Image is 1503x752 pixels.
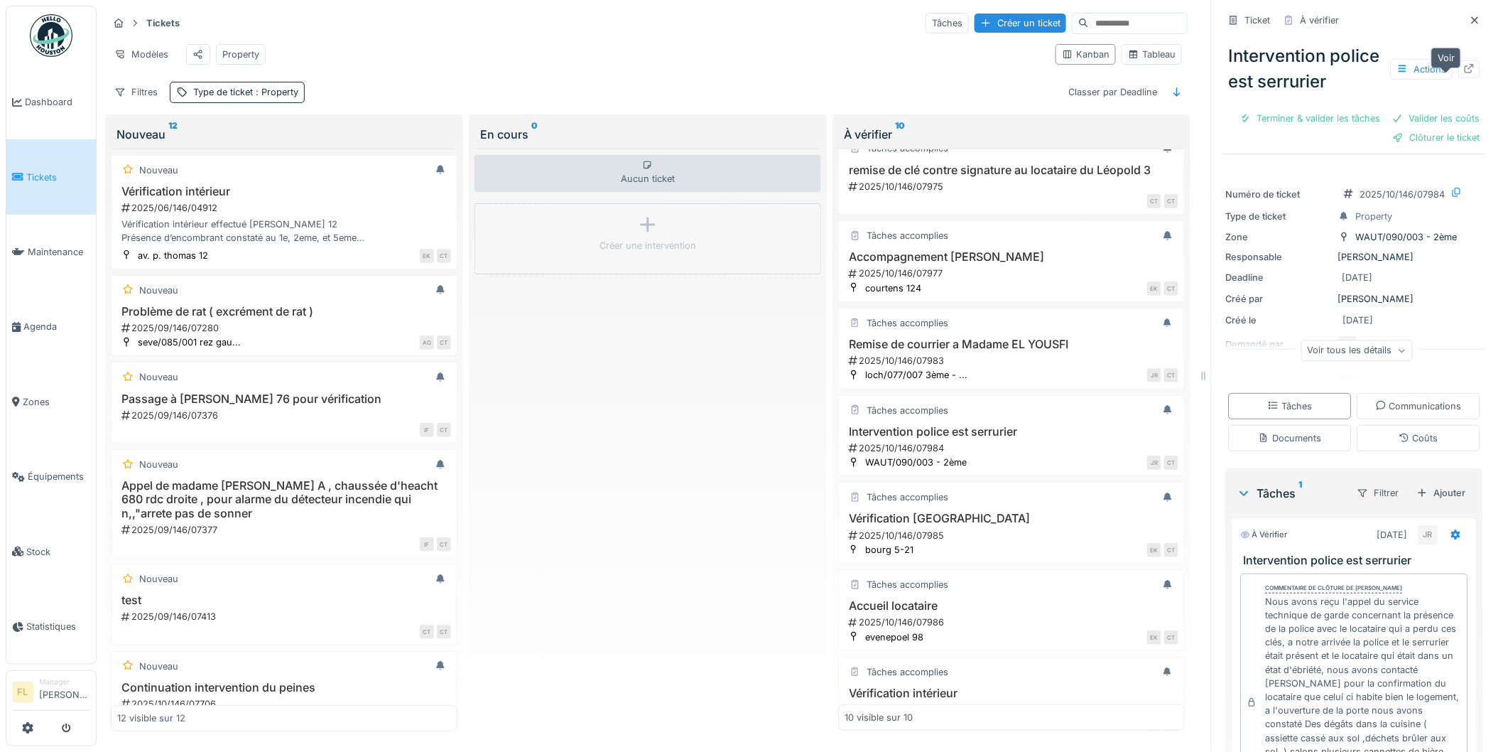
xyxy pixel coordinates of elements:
div: evenepoel 98 [865,630,923,644]
div: Property [222,48,259,61]
div: À vérifier [1241,529,1288,541]
sup: 10 [895,126,905,143]
div: Zone [1226,230,1333,244]
div: 12 visible sur 12 [117,711,185,725]
div: Type de ticket [1226,210,1333,223]
div: 2025/10/146/07984 [847,441,1178,455]
div: Deadline [1226,271,1333,284]
div: 2025/10/146/07986 [847,616,1178,629]
div: EK [1147,543,1161,557]
div: Documents [1259,431,1322,445]
div: bourg 5-21 [865,543,913,557]
div: CT [437,625,451,639]
h3: Vérification [GEOGRAPHIC_DATA] [845,512,1178,525]
div: Valider les coûts [1387,109,1486,128]
div: Intervention police est serrurier [1223,38,1486,100]
span: Agenda [23,320,90,333]
sup: 1 [1299,485,1303,502]
div: CT [437,423,451,437]
a: Stock [6,514,96,589]
div: 2025/09/146/07413 [120,610,451,623]
div: 2025/09/146/07376 [120,409,451,422]
div: EK [420,249,434,263]
div: Tâches [1268,399,1313,413]
div: 2025/09/146/07377 [120,523,451,537]
span: Équipements [28,470,90,483]
div: Terminer & valider les tâches [1235,109,1387,128]
span: Stock [26,545,90,559]
h3: Intervention police est serrurier [845,425,1178,439]
div: Filtrer [1351,483,1406,503]
a: Agenda [6,289,96,364]
span: Zones [23,395,90,409]
h3: Accueil locataire [845,599,1178,613]
h3: Passage à [PERSON_NAME] 76 pour vérification [117,392,451,406]
div: EK [1147,630,1161,645]
div: Nouveau [139,370,178,384]
div: Nouveau [139,660,178,673]
div: courtens 124 [865,281,921,295]
a: Zones [6,365,96,439]
h3: Remise de courrier a Madame EL YOUSFI [845,338,1178,351]
div: Ajouter [1411,483,1472,503]
div: Voir [1431,48,1461,68]
div: [PERSON_NAME] [1226,250,1483,264]
h3: Vérification intérieur [845,687,1178,700]
div: CT [420,625,434,639]
div: Commentaire de clôture de [PERSON_NAME] [1266,584,1403,593]
div: Classer par Deadline [1062,82,1163,102]
div: CT [1147,194,1161,208]
div: Clôturer le ticket [1387,128,1486,147]
a: Équipements [6,439,96,514]
div: Property [1356,210,1393,223]
div: Créé par [1226,292,1333,306]
span: Tickets [26,171,90,184]
strong: Tickets [141,16,185,30]
div: Tâches accomplies [867,229,948,242]
h3: Appel de madame [PERSON_NAME] A , chaussée d'heacht 680 rdc droite , pour alarme du détecteur inc... [117,479,451,520]
div: Filtres [108,82,164,102]
div: Nouveau [116,126,452,143]
div: Kanban [1062,48,1109,61]
div: Tâches accomplies [867,665,948,679]
div: CT [437,249,451,263]
div: AO [420,335,434,350]
h3: Problème de rat ( excrément de rat ) [117,305,451,318]
span: Maintenance [28,245,90,259]
div: 2025/10/146/07977 [847,267,1178,280]
img: Badge_color-CXgf-gQk.svg [30,14,72,57]
div: seve/085/001 rez gau... [138,335,241,349]
div: CT [1164,543,1178,557]
a: Tickets [6,139,96,214]
sup: 12 [168,126,178,143]
a: FL Manager[PERSON_NAME] [12,677,90,711]
div: CT [1164,368,1178,382]
div: Vérification intérieur effectué [PERSON_NAME] 12 Présence d’encombrant constaté au 1e, 2eme, et 5... [117,217,451,245]
h3: Continuation intervention du peines [117,681,451,694]
div: EK [1147,281,1161,296]
div: Tableau [1128,48,1176,61]
div: Tâches accomplies [867,578,948,591]
div: Nouveau [139,572,178,586]
div: Communications [1376,399,1463,413]
div: 2025/10/146/07706 [120,697,451,711]
div: CT [1164,630,1178,645]
div: 2025/10/146/07975 [847,180,1178,193]
div: JR [1147,368,1161,382]
div: Tâches accomplies [867,316,948,330]
div: Aucun ticket [474,155,821,192]
span: Dashboard [25,95,90,109]
div: En cours [480,126,815,143]
div: [PERSON_NAME] [1226,292,1483,306]
div: WAUT/090/003 - 2ème [1356,230,1458,244]
div: WAUT/090/003 - 2ème [865,456,967,469]
div: 2025/10/146/07987 [847,703,1178,716]
div: Modèles [108,44,175,65]
span: Statistiques [26,620,90,633]
a: Statistiques [6,589,96,664]
div: CT [1164,281,1178,296]
div: Créer une intervention [599,239,696,252]
div: Actions [1391,59,1453,80]
li: [PERSON_NAME] [39,677,90,707]
div: Créé le [1226,313,1333,327]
